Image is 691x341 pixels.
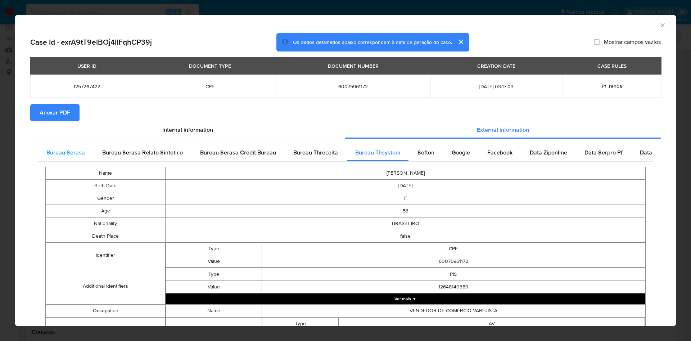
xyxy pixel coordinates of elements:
span: Mostrar campos vazios [604,39,661,46]
td: false [166,230,646,242]
td: Type [166,268,262,281]
div: CASE RULES [593,60,631,72]
td: CPF [262,242,645,255]
input: Mostrar campos vazios [594,39,600,45]
td: Death Place [46,230,166,242]
td: Identifier [46,242,166,268]
td: BRASILEIRO [166,217,646,230]
span: 1257267422 [39,83,135,90]
span: External information [477,126,529,134]
span: Os dados detalhados abaixo correspondem à data de geração do caso. [293,39,452,46]
div: CREATION DATE [473,60,520,72]
td: Nationality [46,217,166,230]
span: Facebook [487,148,512,157]
span: 60075961172 [285,83,422,90]
span: Data Serpro Pj [640,148,678,157]
td: Type [166,242,262,255]
td: Name [46,167,166,179]
td: Occupation [46,304,166,317]
div: closure-recommendation-modal [15,15,676,326]
span: Pf_renda [602,82,622,90]
h2: Case Id - exrA9tT9elBOj4llFqhCP39j [30,37,152,47]
span: Data Ziponline [530,148,567,157]
td: Age [46,205,166,217]
div: DOCUMENT NUMBER [324,60,383,72]
td: Name [166,304,262,317]
span: Bureau Serasa [46,148,85,157]
button: Expand array [166,293,645,304]
td: PIS [262,268,645,281]
td: Birth Date [46,179,166,192]
td: Additional Identifiers [46,268,166,304]
span: Anexar PDF [40,105,70,121]
td: [PERSON_NAME] [166,167,646,179]
span: Softon [417,148,434,157]
button: cerrar [452,33,469,50]
td: 53 [166,205,646,217]
span: Bureau Threceita [293,148,338,157]
td: Gender [46,192,166,205]
div: Detailed external info [38,144,653,161]
span: CPF [153,83,267,90]
button: Anexar PDF [30,104,80,121]
td: F [166,192,646,205]
div: DOCUMENT TYPE [185,60,235,72]
td: AV [339,317,645,330]
td: Value [166,255,262,268]
div: USER ID [73,60,101,72]
div: Detailed info [30,121,661,139]
td: 12648140389 [262,281,645,293]
span: Google [452,148,470,157]
td: [DATE] [166,179,646,192]
button: Fechar a janela [659,22,665,28]
td: VENDEDOR DE COMÉRCIO VAREJISTA [262,304,645,317]
span: Bureau Serasa Credit Bureau [200,148,276,157]
span: [DATE] 03:17:03 [439,83,554,90]
td: Value [166,281,262,293]
span: Bureau Thsystem [355,148,400,157]
td: 60075961172 [262,255,645,268]
td: Type [262,317,339,330]
span: Bureau Serasa Relato Sintetico [102,148,183,157]
span: Data Serpro Pf [584,148,623,157]
span: Internal information [162,126,213,134]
